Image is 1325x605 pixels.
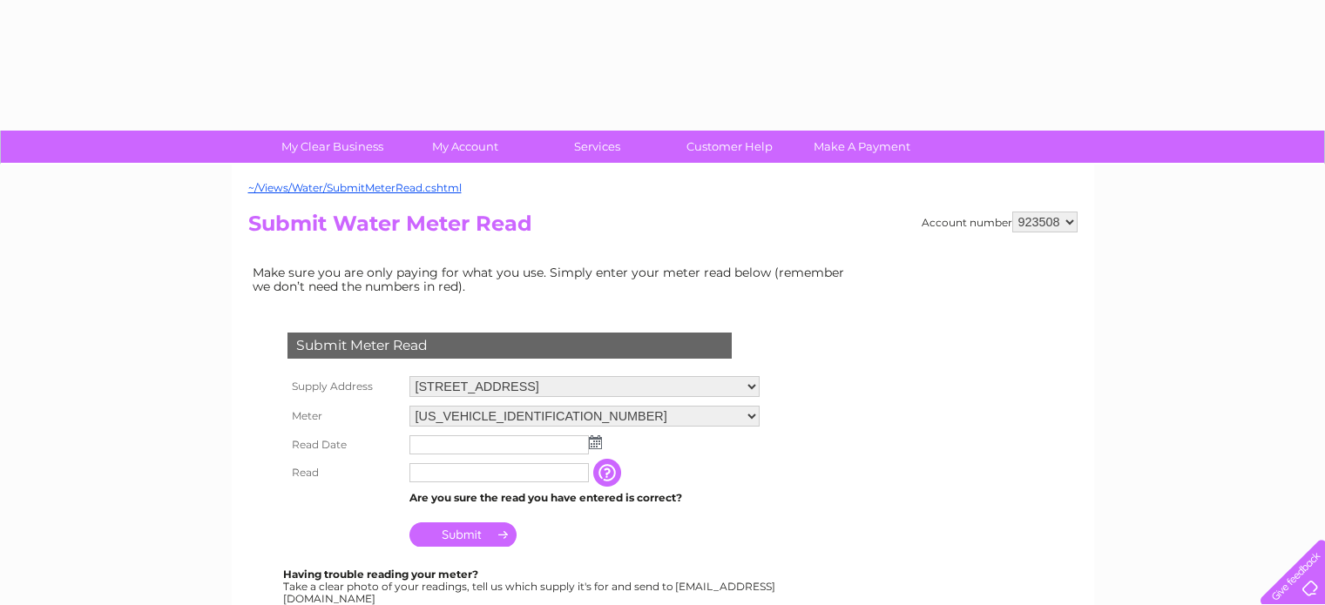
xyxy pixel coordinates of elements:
a: ~/Views/Water/SubmitMeterRead.cshtml [248,181,462,194]
div: Take a clear photo of your readings, tell us which supply it's for and send to [EMAIL_ADDRESS][DO... [283,568,778,604]
a: Services [525,131,669,163]
th: Meter [283,401,405,431]
th: Read [283,459,405,487]
div: Submit Meter Read [287,333,732,359]
a: Customer Help [658,131,801,163]
img: ... [589,435,602,449]
a: My Account [393,131,537,163]
a: My Clear Business [260,131,404,163]
a: Make A Payment [790,131,934,163]
b: Having trouble reading your meter? [283,568,478,581]
div: Account number [922,212,1078,232]
th: Read Date [283,431,405,459]
td: Are you sure the read you have entered is correct? [405,487,764,509]
th: Supply Address [283,372,405,401]
input: Information [593,459,625,487]
input: Submit [409,522,517,547]
td: Make sure you are only paying for what you use. Simply enter your meter read below (remember we d... [248,261,858,298]
h2: Submit Water Meter Read [248,212,1078,245]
